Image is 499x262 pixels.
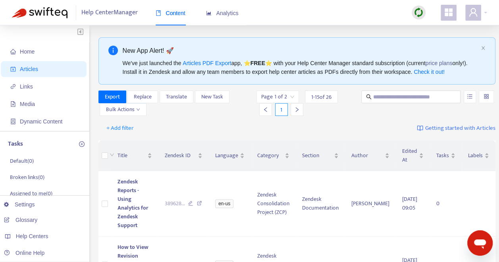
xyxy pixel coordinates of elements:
[417,125,423,131] img: image-link
[20,83,33,90] span: Links
[98,91,126,103] button: Export
[250,60,265,66] b: FREE
[351,151,383,160] span: Author
[81,5,138,20] span: Help Center Manager
[215,199,233,208] span: en-us
[215,151,238,160] span: Language
[100,103,146,116] button: Bulk Actionsdown
[8,139,23,149] p: Tasks
[481,46,486,50] span: close
[20,118,62,125] span: Dynamic Content
[251,171,296,237] td: Zendesk Consolidation Project (ZCP)
[127,91,158,103] button: Replace
[402,195,417,212] span: [DATE] 09:05
[134,92,152,101] span: Replace
[311,93,331,101] span: 1 - 15 of 26
[20,101,35,107] span: Media
[123,59,478,76] div: We've just launched the app, ⭐ ⭐️ with your Help Center Manager standard subscription (current on...
[156,10,185,16] span: Content
[209,141,251,171] th: Language
[430,171,462,237] td: 0
[402,147,417,164] span: Edited At
[426,60,453,66] a: price plans
[206,10,212,16] span: area-chart
[345,141,396,171] th: Author
[462,141,495,171] th: Labels
[165,199,185,208] span: 389628 ...
[436,151,449,160] span: Tasks
[417,122,495,135] a: Getting started with Articles
[302,151,332,160] span: Section
[4,250,44,256] a: Online Help
[10,49,16,54] span: home
[467,94,472,99] span: unordered-list
[263,107,268,112] span: left
[464,91,476,103] button: unordered-list
[414,69,445,75] a: Check it out!
[105,92,120,101] span: Export
[106,123,134,133] span: + Add filter
[12,7,67,18] img: Swifteq
[156,10,161,16] span: book
[201,92,223,101] span: New Task
[296,171,345,237] td: Zendesk Documentation
[10,157,34,165] p: Default ( 0 )
[79,141,85,147] span: plus-circle
[10,189,52,198] p: Assigned to me ( 0 )
[123,46,478,56] div: New App Alert! 🚀
[166,92,187,101] span: Translate
[111,141,158,171] th: Title
[251,141,296,171] th: Category
[4,217,37,223] a: Glossary
[20,66,38,72] span: Articles
[257,151,283,160] span: Category
[481,46,486,51] button: close
[206,10,239,16] span: Analytics
[296,141,345,171] th: Section
[468,151,483,160] span: Labels
[10,84,16,89] span: link
[345,171,396,237] td: [PERSON_NAME]
[10,119,16,124] span: container
[396,141,430,171] th: Edited At
[10,101,16,107] span: file-image
[294,107,300,112] span: right
[158,141,209,171] th: Zendesk ID
[165,151,197,160] span: Zendesk ID
[195,91,229,103] button: New Task
[100,122,140,135] button: + Add filter
[106,105,140,114] span: Bulk Actions
[10,66,16,72] span: account-book
[4,201,35,208] a: Settings
[118,177,148,230] span: Zendesk Reports - Using Analytics for Zendesk Support
[414,8,424,17] img: sync.dc5367851b00ba804db3.png
[160,91,193,103] button: Translate
[366,94,372,100] span: search
[275,103,288,116] div: 1
[118,151,146,160] span: Title
[425,124,495,133] span: Getting started with Articles
[467,230,493,256] iframe: Button to launch messaging window
[10,173,44,181] p: Broken links ( 0 )
[110,152,114,157] span: down
[444,8,453,17] span: appstore
[20,48,35,55] span: Home
[136,108,140,112] span: down
[468,8,478,17] span: user
[16,233,48,239] span: Help Centers
[108,46,118,55] span: info-circle
[183,60,231,66] a: Articles PDF Export
[430,141,462,171] th: Tasks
